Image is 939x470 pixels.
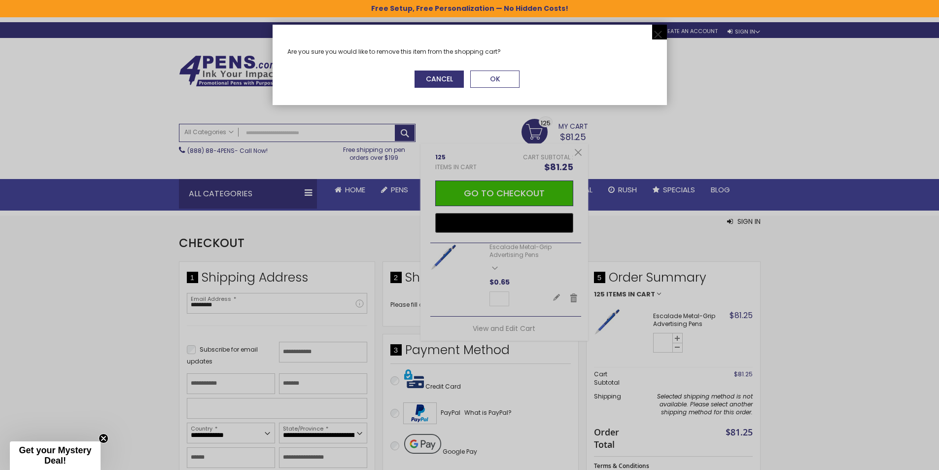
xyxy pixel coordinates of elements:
[10,441,101,470] div: Get your Mystery Deal!Close teaser
[415,71,464,88] button: Cancel
[426,74,453,84] span: Cancel
[470,71,520,88] button: OK
[490,74,500,84] span: OK
[99,434,108,443] button: Close teaser
[287,48,652,56] div: Are you sure you would like to remove this item from the shopping cart?
[19,445,91,466] span: Get your Mystery Deal!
